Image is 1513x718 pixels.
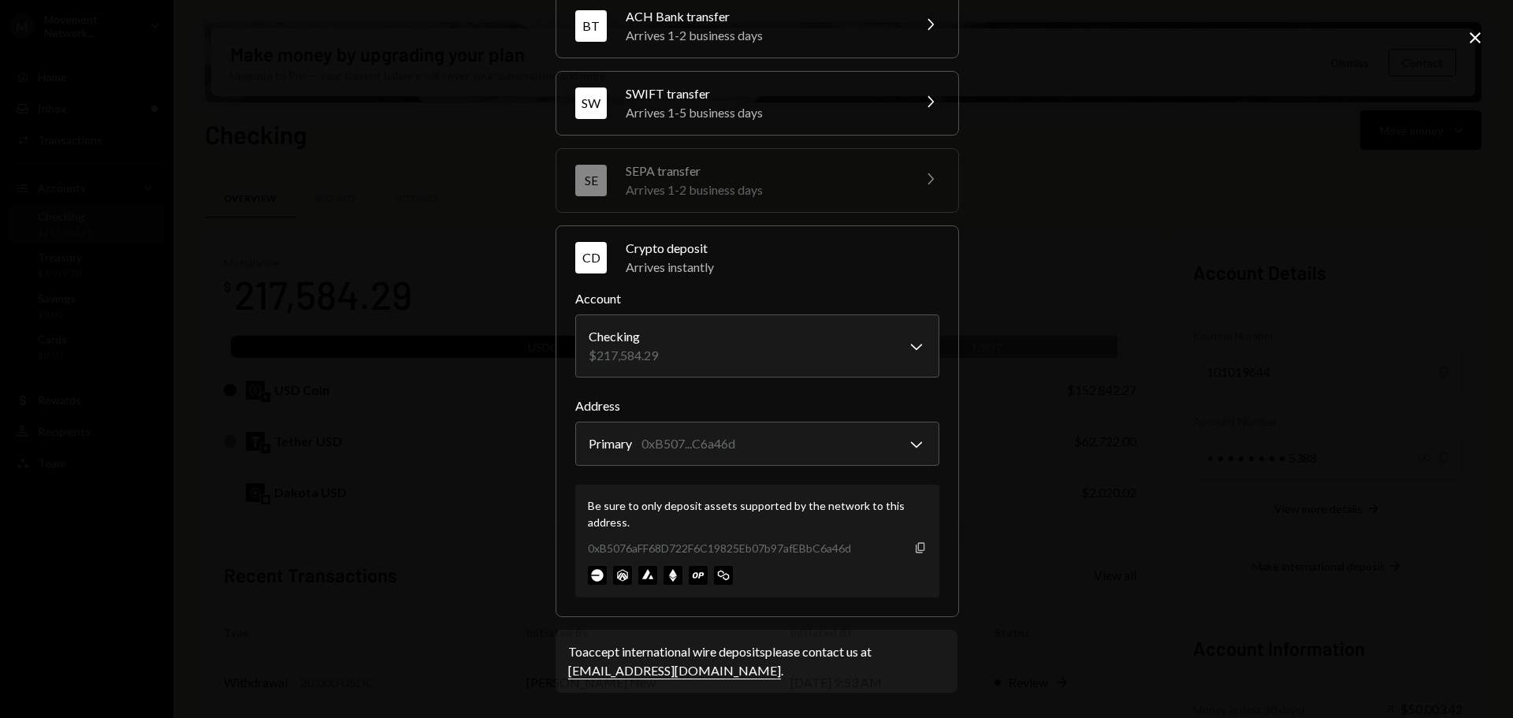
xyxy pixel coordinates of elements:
div: Arrives 1-2 business days [626,180,901,199]
div: 0xB507...C6a46d [641,434,735,453]
div: Arrives 1-2 business days [626,26,901,45]
button: Account [575,314,939,378]
div: Be sure to only deposit assets supported by the network to this address. [588,497,927,530]
div: BT [575,10,607,42]
a: [EMAIL_ADDRESS][DOMAIN_NAME] [568,663,781,679]
div: Crypto deposit [626,239,939,258]
div: CD [575,242,607,273]
div: To accept international wire deposits please contact us at . [568,642,945,680]
div: SE [575,165,607,196]
div: Arrives instantly [626,258,939,277]
button: SWSWIFT transferArrives 1-5 business days [556,72,958,135]
img: avalanche-mainnet [638,566,657,585]
label: Address [575,396,939,415]
div: ACH Bank transfer [626,7,901,26]
img: optimism-mainnet [689,566,708,585]
button: CDCrypto depositArrives instantly [556,226,958,289]
div: CDCrypto depositArrives instantly [575,289,939,597]
label: Account [575,289,939,308]
div: 0xB5076aFF68D722F6C19825Eb07b97afEBbC6a46d [588,540,851,556]
div: SEPA transfer [626,162,901,180]
img: base-mainnet [588,566,607,585]
img: arbitrum-mainnet [613,566,632,585]
img: ethereum-mainnet [664,566,682,585]
div: SW [575,87,607,119]
div: SWIFT transfer [626,84,901,103]
img: polygon-mainnet [714,566,733,585]
button: SESEPA transferArrives 1-2 business days [556,149,958,212]
div: Arrives 1-5 business days [626,103,901,122]
button: Address [575,422,939,466]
